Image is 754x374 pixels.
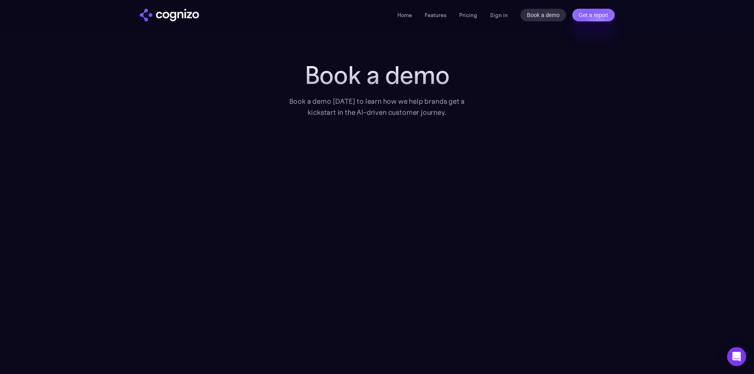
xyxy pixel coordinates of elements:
div: Book a demo [DATE] to learn how we help brands get a kickstart in the AI-driven customer journey. [278,96,476,118]
h1: Book a demo [278,61,476,89]
a: Book a demo [520,9,566,21]
a: Get a report [572,9,615,21]
img: cognizo logo [140,9,199,21]
div: Open Intercom Messenger [727,347,746,366]
a: Home [397,11,412,19]
a: home [140,9,199,21]
a: Features [425,11,446,19]
a: Pricing [459,11,477,19]
a: Sign in [490,10,508,20]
